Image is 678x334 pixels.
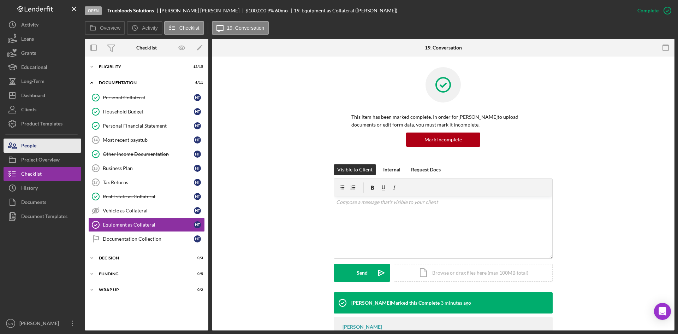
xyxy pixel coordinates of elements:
[88,105,205,119] a: Household BudgetHT
[267,8,274,13] div: 9 %
[4,102,81,117] button: Clients
[18,316,64,332] div: [PERSON_NAME]
[88,204,205,218] a: Vehicle as CollateralHT
[294,8,397,13] div: 19. Equipment as Collateral ([PERSON_NAME])
[212,21,269,35] button: 19. Conversation
[99,65,185,69] div: Eligiblity
[21,46,36,62] div: Grants
[99,288,185,292] div: Wrap up
[190,65,203,69] div: 12 / 15
[194,151,201,158] div: H T
[21,32,34,48] div: Loans
[88,90,205,105] a: Personal CollateralHT
[357,264,368,282] div: Send
[4,195,81,209] a: Documents
[103,123,194,129] div: Personal Financial Statement
[424,133,462,147] div: Mark Incomplete
[194,122,201,129] div: H T
[4,60,81,74] button: Educational
[93,166,97,170] tspan: 16
[194,136,201,143] div: H T
[142,25,157,31] label: Activity
[88,161,205,175] a: 16Business PlanHT
[93,180,97,184] tspan: 17
[637,4,659,18] div: Complete
[351,300,440,306] div: [PERSON_NAME] Marked this Complete
[194,179,201,186] div: H T
[4,74,81,88] button: Long-Term
[85,6,102,15] div: Open
[194,235,201,242] div: H T
[99,81,185,85] div: Documentation
[21,139,36,154] div: People
[103,137,194,143] div: Most recent paystub
[194,193,201,200] div: H T
[194,94,201,101] div: H T
[4,117,81,131] button: Product Templates
[21,167,42,183] div: Checklist
[136,45,157,51] div: Checklist
[99,272,185,276] div: Funding
[194,165,201,172] div: H T
[88,147,205,161] a: Other Income DocumentationHT
[88,189,205,204] a: Real Estate as CollateralHT
[103,151,194,157] div: Other Income Documentation
[21,74,44,90] div: Long-Term
[190,256,203,260] div: 0 / 3
[630,4,674,18] button: Complete
[21,60,47,76] div: Educational
[190,288,203,292] div: 0 / 2
[194,108,201,115] div: H T
[4,32,81,46] button: Loans
[4,209,81,223] a: Document Templates
[88,175,205,189] a: 17Tax ReturnsHT
[103,208,194,213] div: Vehicle as Collateral
[21,102,36,118] div: Clients
[4,181,81,195] button: History
[103,109,194,115] div: Household Budget
[275,8,288,13] div: 60 mo
[103,222,194,228] div: Equipment as Collateral
[4,139,81,153] a: People
[425,45,462,51] div: 19. Conversation
[88,218,205,232] a: Equipment as CollateralHT
[21,88,45,104] div: Dashboard
[21,195,46,211] div: Documents
[164,21,204,35] button: Checklist
[4,88,81,102] a: Dashboard
[190,81,203,85] div: 6 / 11
[441,300,471,306] time: 2025-09-29 16:45
[179,25,200,31] label: Checklist
[380,164,404,175] button: Internal
[654,303,671,320] div: Open Intercom Messenger
[88,232,205,246] a: Documentation CollectionHT
[334,264,390,282] button: Send
[127,21,162,35] button: Activity
[4,167,81,181] button: Checklist
[408,164,444,175] button: Request Docs
[334,164,376,175] button: Visible to Client
[194,207,201,214] div: H T
[4,46,81,60] a: Grants
[343,324,382,330] div: [PERSON_NAME]
[103,236,194,242] div: Documentation Collection
[103,165,194,171] div: Business Plan
[103,180,194,185] div: Tax Returns
[8,322,13,326] text: CN
[411,164,441,175] div: Request Docs
[4,18,81,32] button: Activity
[103,95,194,100] div: Personal Collateral
[21,209,67,225] div: Document Templates
[383,164,400,175] div: Internal
[21,181,38,197] div: History
[21,117,63,133] div: Product Templates
[88,119,205,133] a: Personal Financial StatementHT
